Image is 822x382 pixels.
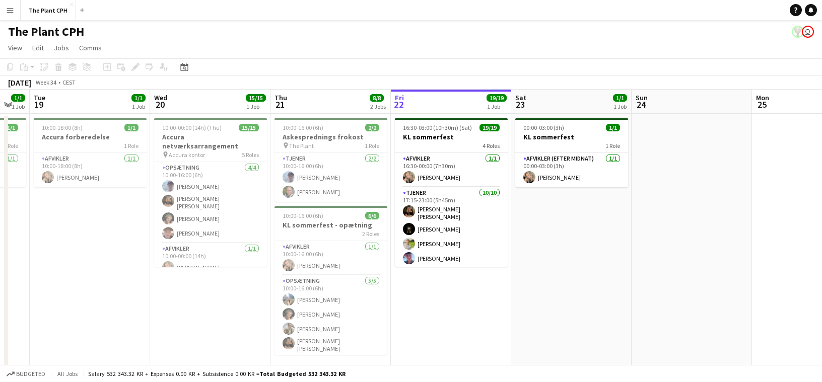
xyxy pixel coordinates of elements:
[275,118,387,202] app-job-card: 10:00-16:00 (6h)2/2Askesprednings frokost The Plant1 RoleTjener2/210:00-16:00 (6h)[PERSON_NAME][P...
[154,132,267,150] h3: Accura netværksarrangement
[11,94,25,102] span: 1/1
[636,93,648,102] span: Sun
[5,368,47,379] button: Budgeted
[605,142,620,149] span: 1 Role
[132,103,145,110] div: 1 Job
[634,99,648,110] span: 24
[88,370,346,377] div: Salary 532 343.32 KR + Expenses 0.00 KR + Subsistence 0.00 KR =
[34,93,45,102] span: Tue
[169,151,205,159] span: Accura kontor
[756,93,769,102] span: Mon
[514,99,526,110] span: 23
[275,93,287,102] span: Thu
[246,94,266,102] span: 15/15
[802,26,814,38] app-user-avatar: Magnus Pedersen
[275,132,387,141] h3: Askesprednings frokost
[275,153,387,202] app-card-role: Tjener2/210:00-16:00 (6h)[PERSON_NAME][PERSON_NAME]
[283,124,323,131] span: 10:00-16:00 (6h)
[34,118,147,187] app-job-card: 10:00-18:00 (8h)1/1Accura forberedelse1 RoleAfvikler1/110:00-18:00 (8h)[PERSON_NAME]
[153,99,167,110] span: 20
[8,78,31,88] div: [DATE]
[32,99,45,110] span: 19
[33,79,58,86] span: Week 34
[393,99,404,110] span: 22
[273,99,287,110] span: 21
[124,142,139,149] span: 1 Role
[365,142,379,149] span: 1 Role
[62,79,76,86] div: CEST
[21,1,76,20] button: The Plant CPH
[12,103,25,110] div: 1 Job
[370,94,384,102] span: 8/8
[154,243,267,277] app-card-role: Afvikler1/110:00-00:00 (14h)[PERSON_NAME]
[42,124,83,131] span: 10:00-18:00 (8h)
[55,370,80,377] span: All jobs
[275,206,387,355] app-job-card: 10:00-16:00 (6h)6/6KL sommerfest - opætning2 RolesAfvikler1/110:00-16:00 (6h)[PERSON_NAME]Opsætni...
[242,151,259,159] span: 5 Roles
[75,41,106,54] a: Comms
[34,153,147,187] app-card-role: Afvikler1/110:00-18:00 (8h)[PERSON_NAME]
[487,103,506,110] div: 1 Job
[246,103,265,110] div: 1 Job
[275,275,387,371] app-card-role: Opsætning5/510:00-16:00 (6h)[PERSON_NAME][PERSON_NAME][PERSON_NAME][PERSON_NAME] [PERSON_NAME][GE...
[365,124,379,131] span: 2/2
[239,124,259,131] span: 15/15
[487,94,507,102] span: 19/19
[792,26,804,38] app-user-avatar: Nanna Rørhøj
[4,142,18,149] span: 1 Role
[613,103,627,110] div: 1 Job
[606,124,620,131] span: 1/1
[124,124,139,131] span: 1/1
[395,153,508,187] app-card-role: Afvikler1/116:30-00:00 (7h30m)[PERSON_NAME]
[395,187,508,356] app-card-role: Tjener10/1017:15-23:00 (5h45m)[PERSON_NAME] [PERSON_NAME][GEOGRAPHIC_DATA][PERSON_NAME][PERSON_NA...
[28,41,48,54] a: Edit
[483,142,500,149] span: 4 Roles
[162,124,222,131] span: 10:00-00:00 (14h) (Thu)
[154,93,167,102] span: Wed
[8,43,22,52] span: View
[395,93,404,102] span: Fri
[523,124,564,131] span: 00:00-03:00 (3h)
[4,124,18,131] span: 1/1
[54,43,69,52] span: Jobs
[275,220,387,230] h3: KL sommerfest - opætning
[34,132,147,141] h3: Accura forberedelse
[8,24,84,39] h1: The Plant CPH
[362,230,379,238] span: 2 Roles
[515,132,628,141] h3: KL sommerfest
[289,142,314,149] span: The Plant
[154,118,267,267] app-job-card: 10:00-00:00 (14h) (Thu)15/15Accura netværksarrangement Accura kontor5 RolesOpsætning4/410:00-16:0...
[755,99,769,110] span: 25
[4,41,26,54] a: View
[365,212,379,219] span: 6/6
[16,370,45,377] span: Budgeted
[283,212,323,219] span: 10:00-16:00 (6h)
[403,124,472,131] span: 16:30-03:00 (10h30m) (Sat)
[395,132,508,141] h3: KL sommerfest
[50,41,73,54] a: Jobs
[613,94,627,102] span: 1/1
[259,370,346,377] span: Total Budgeted 532 343.32 KR
[515,153,628,187] app-card-role: Afvikler (efter midnat)1/100:00-03:00 (3h)[PERSON_NAME]
[515,93,526,102] span: Sat
[479,124,500,131] span: 19/19
[79,43,102,52] span: Comms
[32,43,44,52] span: Edit
[154,162,267,243] app-card-role: Opsætning4/410:00-16:00 (6h)[PERSON_NAME][PERSON_NAME] [PERSON_NAME][GEOGRAPHIC_DATA][PERSON_NAME...
[131,94,146,102] span: 1/1
[370,103,386,110] div: 2 Jobs
[275,241,387,275] app-card-role: Afvikler1/110:00-16:00 (6h)[PERSON_NAME]
[395,118,508,267] app-job-card: 16:30-03:00 (10h30m) (Sat)19/19KL sommerfest4 RolesAfvikler1/116:30-00:00 (7h30m)[PERSON_NAME]Tje...
[515,118,628,187] app-job-card: 00:00-03:00 (3h)1/1KL sommerfest1 RoleAfvikler (efter midnat)1/100:00-03:00 (3h)[PERSON_NAME]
